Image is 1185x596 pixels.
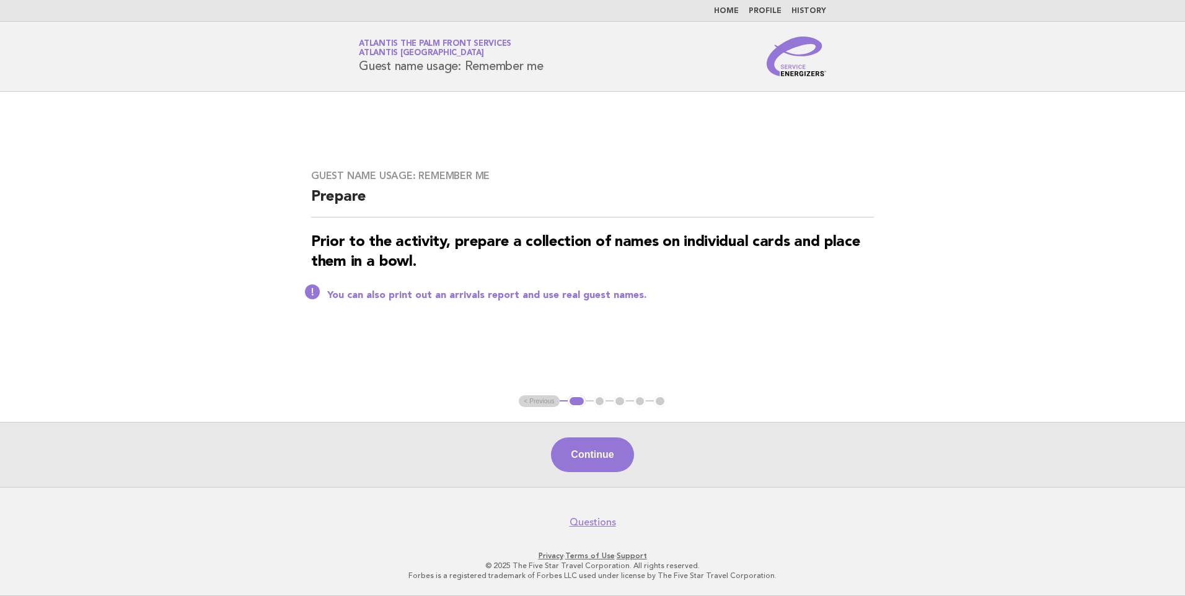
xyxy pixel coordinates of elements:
h2: Prepare [311,187,874,217]
p: You can also print out an arrivals report and use real guest names. [327,289,874,302]
span: Atlantis [GEOGRAPHIC_DATA] [359,50,484,58]
a: Support [617,551,647,560]
button: Continue [551,437,633,472]
a: Questions [570,516,616,528]
a: Terms of Use [565,551,615,560]
p: Forbes is a registered trademark of Forbes LLC used under license by The Five Star Travel Corpora... [213,571,972,581]
a: Profile [749,7,782,15]
p: © 2025 The Five Star Travel Corporation. All rights reserved. [213,561,972,571]
a: Home [714,7,739,15]
a: History [791,7,826,15]
h1: Guest name usage: Remember me [359,40,544,72]
img: Service Energizers [767,37,826,76]
button: 1 [568,395,586,408]
h3: Guest name usage: Remember me [311,170,874,182]
p: · · [213,551,972,561]
a: Atlantis The Palm Front ServicesAtlantis [GEOGRAPHIC_DATA] [359,40,511,57]
a: Privacy [539,551,563,560]
strong: Prior to the activity, prepare a collection of names on individual cards and place them in a bowl. [311,235,860,270]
